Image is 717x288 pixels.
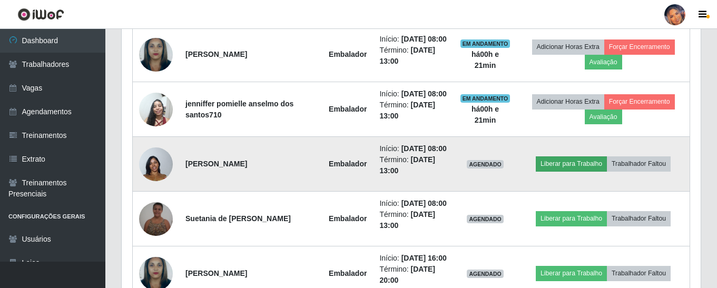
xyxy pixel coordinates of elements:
strong: Embalador [329,50,367,58]
span: EM ANDAMENTO [460,39,510,48]
span: AGENDADO [467,160,504,168]
li: Término: [379,264,447,286]
time: [DATE] 08:00 [401,144,447,153]
strong: [PERSON_NAME] [185,160,247,168]
time: [DATE] 16:00 [401,254,447,262]
img: 1732824869480.jpeg [139,202,173,236]
button: Trabalhador Faltou [607,156,671,171]
strong: há 00 h e 21 min [472,105,499,124]
strong: Embalador [329,160,367,168]
li: Início: [379,34,447,45]
button: Liberar para Trabalho [536,266,607,281]
button: Adicionar Horas Extra [532,94,604,109]
strong: há 00 h e 21 min [472,50,499,69]
span: AGENDADO [467,270,504,278]
time: [DATE] 08:00 [401,199,447,207]
time: [DATE] 08:00 [401,35,447,43]
button: Adicionar Horas Extra [532,39,604,54]
button: Avaliação [585,110,622,124]
img: CoreUI Logo [17,8,64,21]
li: Término: [379,45,447,67]
strong: jenniffer pomielle anselmo dos santos710 [185,100,293,119]
button: Liberar para Trabalho [536,156,607,171]
strong: [PERSON_NAME] [185,269,247,277]
button: Forçar Encerramento [604,94,675,109]
img: 1681423933642.jpeg [139,87,173,132]
li: Início: [379,198,447,209]
strong: Embalador [329,269,367,277]
button: Trabalhador Faltou [607,211,671,226]
span: AGENDADO [467,215,504,223]
strong: Suetania de [PERSON_NAME] [185,214,291,223]
strong: Embalador [329,105,367,113]
li: Término: [379,209,447,231]
li: Término: [379,154,447,176]
li: Início: [379,143,447,154]
button: Liberar para Trabalho [536,211,607,226]
button: Avaliação [585,55,622,69]
span: EM ANDAMENTO [460,94,510,103]
strong: [PERSON_NAME] [185,50,247,58]
li: Término: [379,100,447,122]
img: 1695763704328.jpeg [139,141,173,186]
button: Trabalhador Faltou [607,266,671,281]
li: Início: [379,253,447,264]
li: Início: [379,88,447,100]
strong: Embalador [329,214,367,223]
img: 1696894448805.jpeg [139,33,173,77]
time: [DATE] 08:00 [401,90,447,98]
button: Forçar Encerramento [604,39,675,54]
